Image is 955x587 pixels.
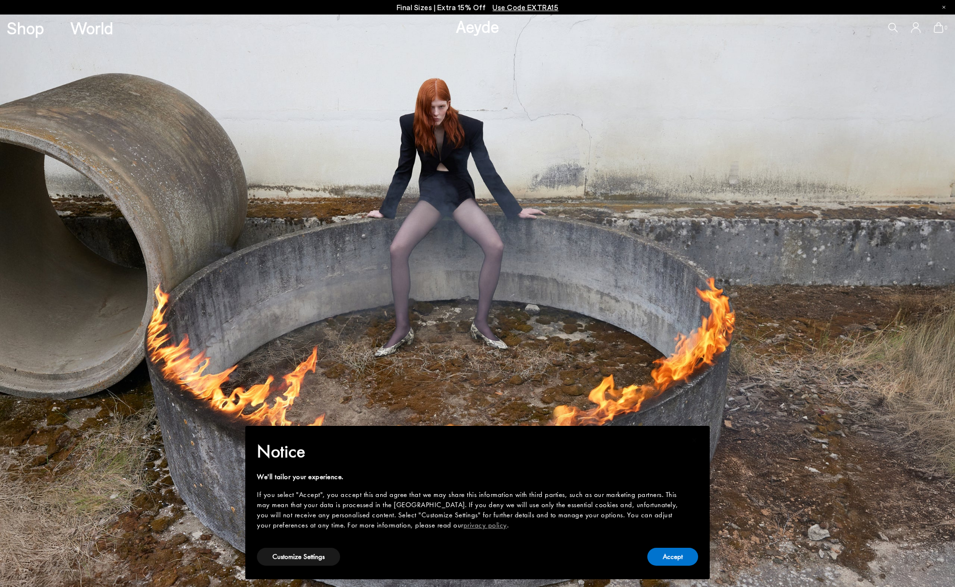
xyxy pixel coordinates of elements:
div: If you select "Accept", you accept this and agree that we may share this information with third p... [257,490,683,530]
button: Close this notice [683,429,706,452]
a: World [70,19,113,36]
a: Shop [7,19,44,36]
h2: Notice [257,439,683,464]
span: Navigate to /collections/ss25-final-sizes [492,3,558,12]
div: We'll tailor your experience. [257,472,683,482]
p: Final Sizes | Extra 15% Off [397,1,559,14]
button: Customize Settings [257,548,340,566]
a: privacy policy [463,520,507,530]
a: 0 [934,22,943,33]
span: 0 [943,25,948,30]
span: × [691,433,698,448]
button: Accept [647,548,698,566]
a: Aeyde [456,16,499,36]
